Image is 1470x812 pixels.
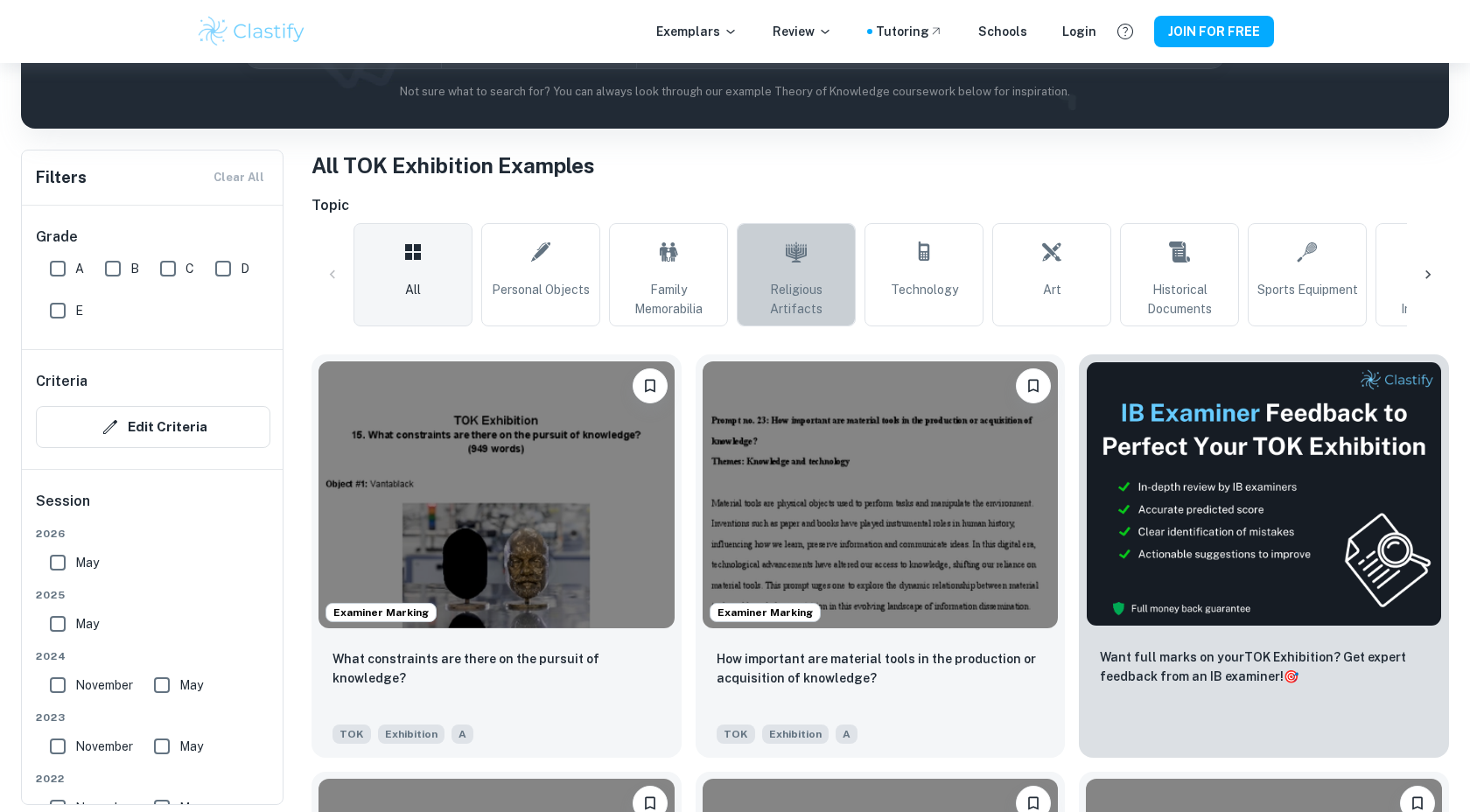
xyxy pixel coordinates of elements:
p: Review [773,22,832,41]
a: Examiner MarkingPlease log in to bookmark exemplarsWhat constraints are there on the pursuit of k... [311,354,682,758]
h6: Filters [36,165,87,190]
a: Tutoring [876,22,943,41]
span: November [75,737,133,756]
span: Religious Artifacts [745,280,848,318]
span: 2026 [36,526,270,542]
h6: Criteria [36,371,87,392]
span: May [179,737,203,756]
span: Exhibition [762,724,829,744]
span: May [179,675,203,695]
a: Examiner MarkingPlease log in to bookmark exemplarsHow important are material tools in the produc... [696,354,1066,758]
button: Edit Criteria [36,406,270,448]
span: C [185,259,194,278]
span: Family Memorabilia [617,280,720,318]
span: Sports Equipment [1257,280,1358,299]
span: Art [1043,280,1061,299]
span: 🎯 [1284,669,1298,683]
h6: Session [36,491,270,526]
span: A [836,724,857,744]
p: Want full marks on your TOK Exhibition ? Get expert feedback from an IB examiner! [1100,647,1428,686]
p: What constraints are there on the pursuit of knowledge? [332,649,661,688]
span: Personal Objects [492,280,590,299]
span: TOK [332,724,371,744]
span: Historical Documents [1128,280,1231,318]
h6: Topic [311,195,1449,216]
span: A [451,724,473,744]
img: TOK Exhibition example thumbnail: What constraints are there on the pursui [318,361,675,628]
span: 2022 [36,771,270,787]
a: ThumbnailWant full marks on yourTOK Exhibition? Get expert feedback from an IB examiner! [1079,354,1449,758]
a: Login [1062,22,1096,41]
p: Exemplars [656,22,738,41]
span: A [75,259,84,278]
img: Clastify logo [196,14,307,49]
span: May [75,553,99,572]
h1: All TOK Exhibition Examples [311,150,1449,181]
h6: Grade [36,227,270,248]
span: D [241,259,249,278]
span: Examiner Marking [710,605,820,620]
button: JOIN FOR FREE [1154,16,1274,47]
span: 2025 [36,587,270,603]
button: Please log in to bookmark exemplars [1016,368,1051,403]
span: 2024 [36,648,270,664]
span: All [405,280,421,299]
button: Please log in to bookmark exemplars [633,368,668,403]
span: B [130,259,139,278]
span: E [75,301,83,320]
span: May [75,614,99,633]
p: How important are material tools in the production or acquisition of knowledge? [717,649,1045,688]
p: Not sure what to search for? You can always look through our example Theory of Knowledge coursewo... [35,83,1435,101]
button: Help and Feedback [1110,17,1140,46]
span: November [75,675,133,695]
img: Thumbnail [1086,361,1442,626]
a: Schools [978,22,1027,41]
span: Technology [891,280,958,299]
span: 2023 [36,710,270,725]
span: TOK [717,724,755,744]
span: Exhibition [378,724,444,744]
img: TOK Exhibition example thumbnail: How important are material tools in the [703,361,1059,628]
span: Examiner Marking [326,605,436,620]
